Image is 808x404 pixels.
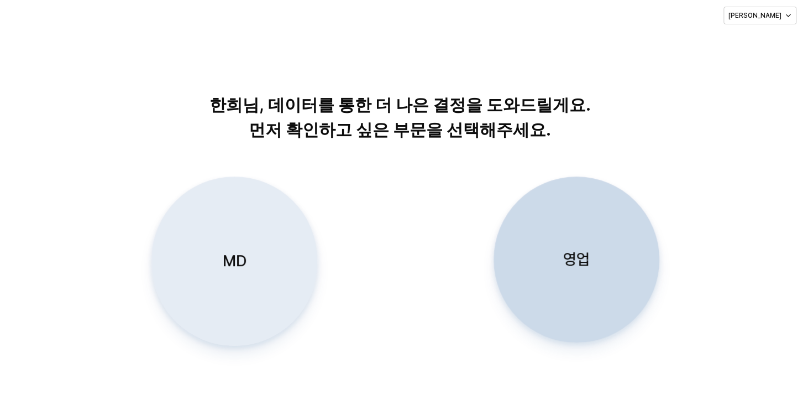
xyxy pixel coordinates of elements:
[723,7,796,24] button: [PERSON_NAME]
[118,92,682,142] p: 한희님, 데이터를 통한 더 나은 결정을 도와드릴게요. 먼저 확인하고 싶은 부문을 선택해주세요.
[151,177,317,346] button: MD
[728,12,781,19] font: [PERSON_NAME]
[222,251,246,271] p: MD
[494,177,659,343] button: 영업
[563,249,590,270] p: 영업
